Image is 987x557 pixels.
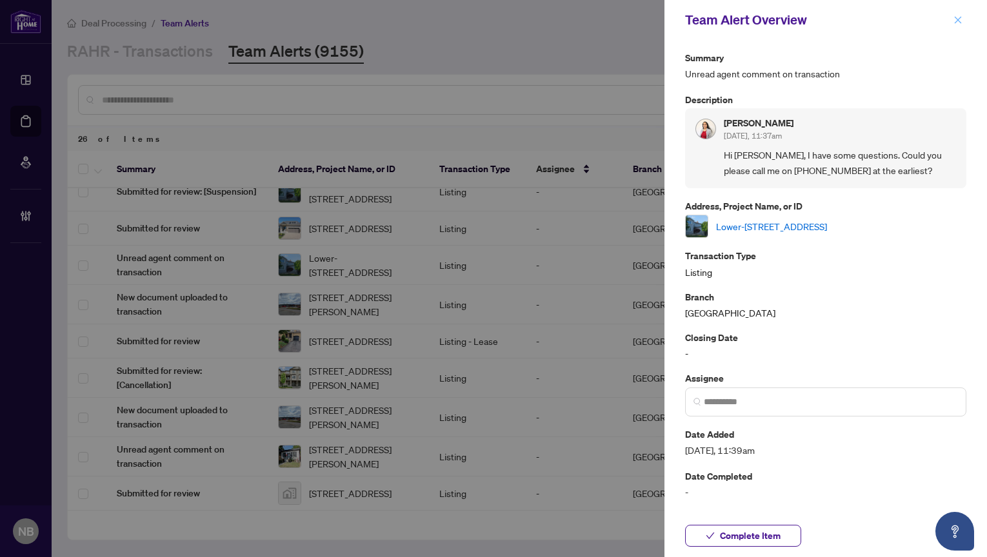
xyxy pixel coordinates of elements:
[685,469,966,484] p: Date Completed
[685,10,950,30] div: Team Alert Overview
[685,92,966,107] p: Description
[685,50,966,65] p: Summary
[685,443,966,458] span: [DATE], 11:39am
[685,485,966,500] span: -
[716,219,827,233] a: Lower-[STREET_ADDRESS]
[685,289,966,320] div: [GEOGRAPHIC_DATA]
[724,148,956,178] span: Hi [PERSON_NAME], I have some questions. Could you please call me on [PHONE_NUMBER] at the earliest?
[935,512,974,551] button: Open asap
[685,525,801,547] button: Complete Item
[685,510,966,525] p: Completed By
[706,531,715,540] span: check
[724,119,793,128] h5: [PERSON_NAME]
[685,66,966,81] span: Unread agent comment on transaction
[685,330,966,345] p: Closing Date
[724,131,782,141] span: [DATE], 11:37am
[685,289,966,304] p: Branch
[693,398,701,406] img: search_icon
[685,330,966,360] div: -
[953,15,962,24] span: close
[685,199,966,213] p: Address, Project Name, or ID
[685,248,966,263] p: Transaction Type
[686,215,708,237] img: thumbnail-img
[696,119,715,139] img: Profile Icon
[685,427,966,442] p: Date Added
[685,371,966,386] p: Assignee
[685,248,966,278] div: Listing
[720,525,781,546] span: Complete Item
